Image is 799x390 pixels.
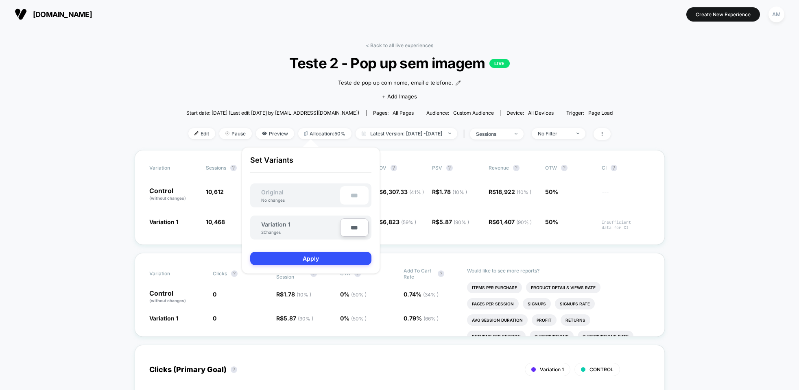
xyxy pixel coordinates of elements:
img: end [448,133,451,134]
button: ? [513,165,520,171]
span: Edit [188,128,215,139]
span: Add To Cart Rate [404,268,434,280]
span: ( 50 % ) [351,316,367,322]
span: all pages [393,110,414,116]
button: ? [230,165,237,171]
span: 0 [213,291,216,298]
li: Subscriptions [530,331,574,342]
li: Signups [523,298,551,309]
span: Allocation: 50% [298,128,351,139]
button: Create New Experience [686,7,760,22]
span: Preview [256,128,294,139]
span: Variation 1 [261,221,290,228]
p: Control [149,290,205,304]
span: PSV [432,165,442,171]
img: calendar [362,131,366,135]
span: 18,922 [496,188,531,195]
p: Set Variants [250,156,371,173]
div: sessions [476,131,509,137]
li: Signups Rate [555,298,595,309]
span: 50% [545,218,558,225]
div: No changes [253,198,293,203]
span: CI [602,165,646,171]
span: Variation 1 [540,366,564,373]
span: 5.87 [439,218,469,225]
button: AM [766,6,787,23]
span: R$ [375,188,424,195]
span: Revenue [489,165,509,171]
span: ( 34 % ) [423,292,439,298]
img: Visually logo [15,8,27,20]
span: Page Load [588,110,613,116]
span: 61,407 [496,218,532,225]
p: LIVE [489,59,510,68]
span: Insufficient data for CI [602,220,650,230]
span: Teste 2 - Pop up sem imagem [208,54,592,72]
span: 0 % [340,291,367,298]
img: end [225,131,229,135]
span: | [461,128,470,140]
button: ? [438,270,444,277]
span: R$ [489,218,532,225]
span: 6,823 [383,218,416,225]
img: end [576,133,579,134]
span: Pause [219,128,252,139]
button: Apply [250,252,371,265]
span: 10,468 [206,218,225,225]
span: Variation 1 [149,315,178,322]
div: Pages: [373,110,414,116]
span: Latest Version: [DATE] - [DATE] [356,128,457,139]
span: (without changes) [149,196,186,200]
li: Returns [561,314,590,326]
li: Pages Per Session [467,298,519,309]
span: R$ [276,315,313,322]
div: No Filter [538,131,570,137]
button: [DOMAIN_NAME] [12,8,94,21]
span: ( 10 % ) [517,189,531,195]
img: edit [194,131,199,135]
span: OTW [545,165,590,171]
span: Variation [149,268,194,280]
div: AM [768,7,784,22]
span: Sessions [206,165,226,171]
button: ? [446,165,453,171]
span: ( 10 % ) [452,189,467,195]
span: ( 59 % ) [401,219,416,225]
span: 1.78 [284,291,311,298]
span: ( 66 % ) [424,316,439,322]
span: ( 41 % ) [409,189,424,195]
span: ( 90 % ) [454,219,469,225]
span: CONTROL [589,366,613,373]
li: Profit [532,314,557,326]
a: < Back to all live experiences [366,42,433,48]
span: --- [602,190,650,201]
div: 2 Changes [261,230,286,235]
li: Returns Per Session [467,331,526,342]
button: ? [231,270,238,277]
span: 0 [213,315,216,322]
li: Product Details Views Rate [526,282,600,293]
button: ? [561,165,568,171]
p: Control [149,187,198,201]
span: ( 90 % ) [516,219,532,225]
span: Original [253,189,292,196]
button: ? [231,366,237,373]
span: + Add Images [382,93,417,100]
span: [DOMAIN_NAME] [33,10,92,19]
li: Subscriptions Rate [578,331,633,342]
span: Start date: [DATE] (Last edit [DATE] by [EMAIL_ADDRESS][DOMAIN_NAME]) [186,110,359,116]
span: 10,612 [206,188,224,195]
span: 5.87 [284,315,313,322]
button: ? [611,165,617,171]
span: Custom Audience [453,110,494,116]
span: R$ [432,188,467,195]
li: Avg Session Duration [467,314,528,326]
span: 0.79 % [404,315,439,322]
div: Audience: [426,110,494,116]
span: 1.78 [439,188,467,195]
span: 0 % [340,315,367,322]
span: (without changes) [149,298,186,303]
span: Variation [149,165,194,171]
span: 50% [545,188,558,195]
img: end [515,133,517,135]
